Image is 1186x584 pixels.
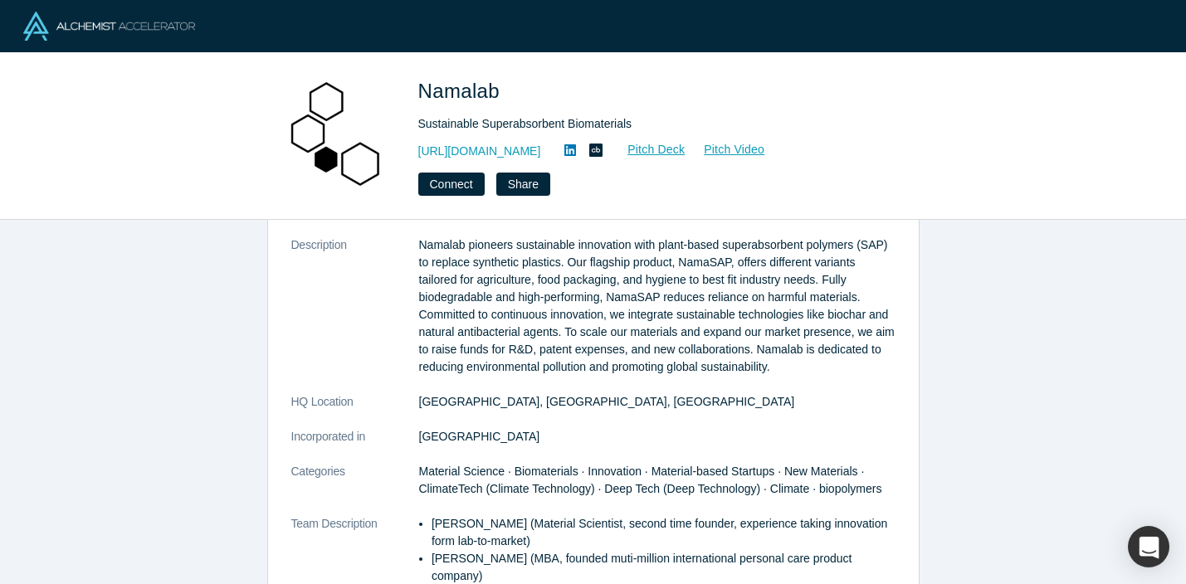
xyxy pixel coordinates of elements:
img: Namalab's Logo [279,76,395,192]
a: [URL][DOMAIN_NAME] [418,143,541,160]
a: Pitch Deck [609,140,686,159]
dt: Categories [291,463,419,515]
span: Namalab [418,80,506,102]
dt: HQ Location [291,393,419,428]
dd: [GEOGRAPHIC_DATA] [419,428,896,445]
a: Pitch Video [686,140,765,159]
div: Sustainable Superabsorbent Biomaterials [418,115,883,133]
img: Alchemist Logo [23,12,195,41]
button: Connect [418,173,485,196]
dt: Incorporated in [291,428,419,463]
button: Share [496,173,550,196]
span: Material Science · Biomaterials · Innovation · Material-based Startups · New Materials · ClimateT... [419,465,882,495]
dt: Description [291,236,419,393]
p: Namalab pioneers sustainable innovation with plant-based superabsorbent polymers (SAP) to replace... [419,236,896,376]
dd: [GEOGRAPHIC_DATA], [GEOGRAPHIC_DATA], [GEOGRAPHIC_DATA] [419,393,896,411]
li: [PERSON_NAME] (Material Scientist, second time founder, experience taking innovation form lab-to-... [432,515,896,550]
